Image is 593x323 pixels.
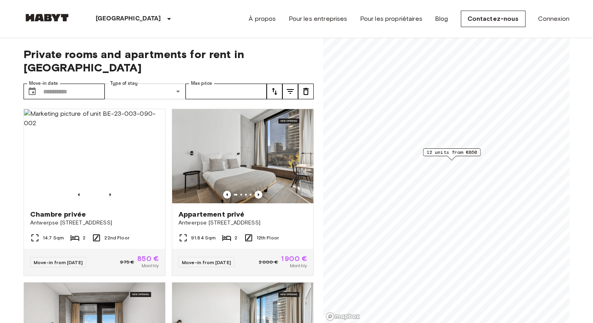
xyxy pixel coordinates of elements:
button: Previous image [223,191,231,199]
a: Mapbox logo [326,312,360,321]
p: [GEOGRAPHIC_DATA] [96,14,161,24]
a: À propos [249,14,276,24]
a: Blog [435,14,448,24]
span: 12th Floor [256,234,279,241]
span: Monthly [290,262,307,269]
a: Connexion [538,14,569,24]
button: Previous image [75,191,83,199]
span: Monthly [142,262,159,269]
span: Move-in from [DATE] [182,259,231,265]
span: 2 [83,234,85,241]
img: Marketing picture of unit BE-23-003-090-002 [24,109,165,203]
button: tune [298,84,314,99]
button: tune [267,84,282,99]
span: 14.7 Sqm [43,234,64,241]
img: Marketing picture of unit BE-23-003-045-001 [172,109,313,203]
span: 850 € [137,255,159,262]
button: Choose date [24,84,40,99]
a: Marketing picture of unit BE-23-003-090-002Previous imagePrevious imageChambre privéeAntwerpse [S... [24,109,166,276]
span: 2 [235,234,237,241]
span: 2 000 € [259,259,278,266]
a: Pour les entreprises [289,14,347,24]
span: 91.84 Sqm [191,234,216,241]
img: Habyt [24,14,71,22]
span: Move-in from [DATE] [34,259,83,265]
div: Map marker [423,148,481,161]
button: tune [282,84,298,99]
span: Antwerpse [STREET_ADDRESS] [178,219,307,227]
span: Chambre privée [30,210,86,219]
span: 975 € [120,259,134,266]
span: 22nd Floor [104,234,129,241]
span: Private rooms and apartments for rent in [GEOGRAPHIC_DATA] [24,47,314,74]
span: 1 900 € [281,255,307,262]
label: Max price [191,80,212,87]
a: Contactez-nous [461,11,526,27]
span: 12 units from €850 [427,149,477,156]
a: Pour les propriétaires [360,14,422,24]
label: Type of stay [110,80,138,87]
button: Previous image [106,191,114,199]
label: Move-in date [29,80,58,87]
span: Appartement privé [178,210,245,219]
span: Antwerpse [STREET_ADDRESS] [30,219,159,227]
a: Marketing picture of unit BE-23-003-045-001Previous imagePrevious imageAppartement privéAntwerpse... [172,109,314,276]
button: Previous image [255,191,262,199]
